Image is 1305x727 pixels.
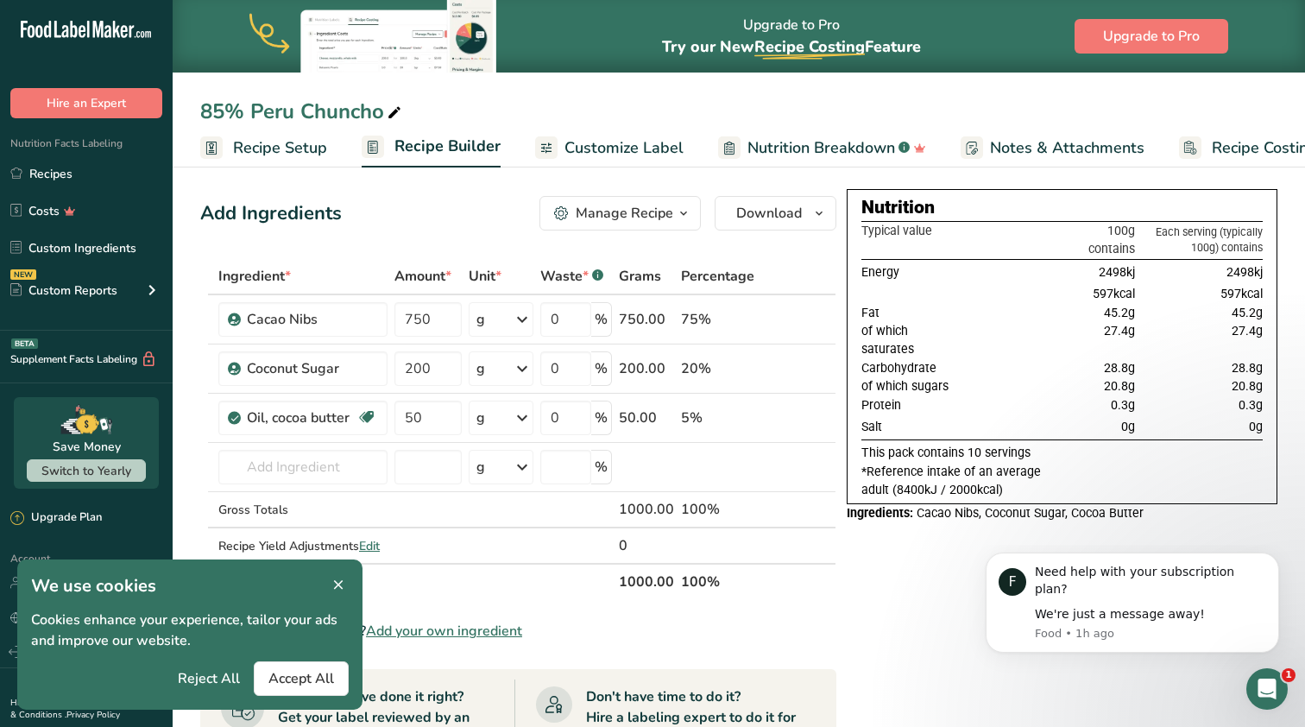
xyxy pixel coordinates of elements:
a: Privacy Policy [66,709,120,721]
span: Switch to Yearly [41,463,131,479]
button: Upgrade to Pro [1075,19,1228,54]
span: Recipe Costing [754,36,865,57]
span: 597kcal [1093,287,1135,300]
span: Ingredient [218,266,291,287]
button: Reject All [164,661,254,696]
div: Nutrition [861,193,1263,221]
span: 0g [1121,420,1135,433]
a: Recipe Builder [362,127,501,168]
span: Edit [359,538,380,554]
div: 5% [681,408,754,428]
td: of which sugars [861,377,966,395]
span: 45.2g [1232,306,1263,319]
div: Oil, cocoa butter [247,408,356,428]
iframe: Intercom notifications message [960,545,1305,680]
div: g [476,457,485,477]
div: Coconut Sugar [247,358,377,379]
td: Carbohydrate [861,359,966,377]
a: Terms & Conditions . [10,697,161,721]
span: Amount [394,266,451,287]
div: 750.00 [619,309,674,330]
span: Upgrade to Pro [1103,26,1200,47]
div: Cacao Nibs [247,309,377,330]
div: Save Money [53,438,121,456]
div: Custom Reports [10,281,117,300]
th: 100g contains [966,222,1138,260]
span: Try our New Feature [662,36,921,57]
p: Cookies enhance your experience, tailor your ads and improve our website. [31,610,349,651]
div: 200.00 [619,358,674,379]
th: Each serving (typically 100g) contains [1138,222,1263,260]
div: 85% Peru Chuncho [200,96,405,127]
a: Language [10,603,84,633]
button: Download [715,196,836,231]
span: Download [736,203,802,224]
div: 1000.00 [619,499,674,520]
span: Percentage [681,266,754,287]
span: 1 [1282,668,1296,682]
div: 20% [681,358,754,379]
input: Add Ingredient [218,450,388,484]
div: 100% [681,499,754,520]
button: Accept All [254,661,349,696]
span: Customize Label [564,136,684,160]
span: Accept All [268,668,334,689]
span: 0.3g [1239,398,1263,412]
span: Recipe Setup [233,136,327,160]
span: Add your own ingredient [366,621,522,642]
div: Upgrade Plan [10,509,102,527]
span: Cacao Nibs, Coconut Sugar, Cocoa Butter [917,506,1144,520]
th: 1000.00 [615,563,678,599]
a: Hire an Expert . [10,697,72,709]
td: Energy [861,259,966,285]
a: Recipe Setup [200,129,327,168]
th: Typical value [861,222,966,260]
th: Net Totals [215,563,615,599]
button: Switch to Yearly [27,459,146,482]
th: 100% [678,563,758,599]
div: 75% [681,309,754,330]
span: 45.2g [1104,306,1135,319]
span: 20.8g [1104,379,1135,393]
div: NEW [10,269,36,280]
span: Ingredients: [847,506,913,520]
span: Nutrition Breakdown [747,136,895,160]
div: Can't find your ingredient? [200,621,836,642]
span: 0g [1249,420,1263,433]
td: Salt [861,414,966,440]
p: This pack contains 10 servings [861,444,1263,462]
span: 2498kj [1099,265,1135,279]
span: 20.8g [1232,379,1263,393]
div: Manage Recipe [576,203,673,224]
span: Grams [619,266,661,287]
div: Gross Totals [218,501,388,519]
a: Notes & Attachments [961,129,1144,168]
h1: We use cookies [31,573,349,599]
span: 0.3g [1111,398,1135,412]
span: 28.8g [1232,361,1263,375]
div: g [476,309,485,330]
iframe: Intercom live chat [1246,668,1288,710]
div: BETA [11,338,38,349]
span: 2498kj [1226,265,1263,279]
div: Waste [540,266,603,287]
td: of which saturates [861,322,966,359]
a: Nutrition Breakdown [718,129,926,168]
div: 50.00 [619,408,674,428]
div: g [476,408,485,428]
span: Recipe Builder [394,135,501,158]
td: Fat [861,304,966,322]
div: Add Ingredients [200,199,342,228]
td: Protein [861,396,966,414]
button: Hire an Expert [10,88,162,118]
span: 28.8g [1104,361,1135,375]
span: 597kcal [1220,287,1263,300]
button: Manage Recipe [539,196,701,231]
span: Notes & Attachments [990,136,1144,160]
